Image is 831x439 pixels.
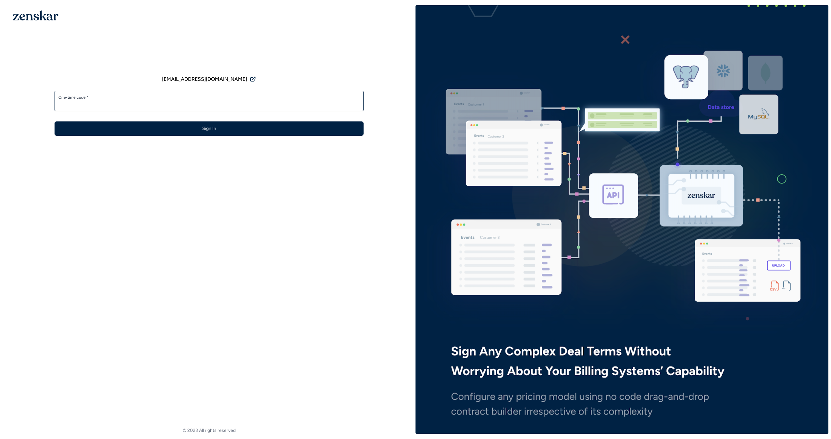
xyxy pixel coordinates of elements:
span: [EMAIL_ADDRESS][DOMAIN_NAME] [162,75,247,83]
label: One-time code * [58,95,360,100]
footer: © 2023 All rights reserved [3,427,415,434]
img: 1OGAJ2xQqyY4LXKgY66KYq0eOWRCkrZdAb3gUhuVAqdWPZE9SRJmCz+oDMSn4zDLXe31Ii730ItAGKgCKgCCgCikA4Av8PJUP... [13,10,58,20]
button: Sign In [55,121,364,136]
